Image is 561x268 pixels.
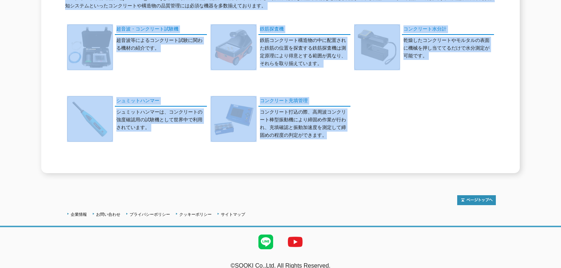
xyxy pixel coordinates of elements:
[403,37,494,60] p: 乾燥したコンクリートやモルタルの表面に機械を押し当ててるだけで水分測定が可能です。
[96,212,120,217] a: お問い合わせ
[115,24,207,35] a: 超音波・コンクリート試験機
[67,96,113,142] img: シュミットハンマー
[354,24,400,70] img: コンクリート水分計
[130,212,170,217] a: プライバシーポリシー
[280,227,310,257] img: YouTube
[260,108,350,139] p: コンクリート打込の際、高周波コンクリート棒型振動機により締固め作業が行われ、充填確認と振動加速度を測定して締固めの程度の判定ができます。
[179,212,212,217] a: クッキーポリシー
[258,24,350,35] a: 鉄筋探査機
[116,37,207,52] p: 超音波等によるコンクリート試験に関わる機材の紹介です。
[71,212,87,217] a: 企業情報
[211,96,257,142] img: コンクリート充填管理
[258,96,350,107] a: コンクリート充填管理
[116,108,207,131] p: シュミットハンマーは、コンクリートの強度確認用の試験機として世界中で利用されています。
[221,212,245,217] a: サイトマップ
[67,24,113,70] img: 超音波・コンクリート試験機
[260,37,350,67] p: 鉄筋コンクリート構造物の中に配置された鉄筋の位置を探査する鉄筋探査機は測定原理により得意とする範囲が異なり、それらを取り揃えています。
[457,195,496,205] img: トップページへ
[251,227,280,257] img: LINE
[402,24,494,35] a: コンクリート水分計
[115,96,207,107] a: シュミットハンマー
[211,24,257,70] img: 鉄筋探査機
